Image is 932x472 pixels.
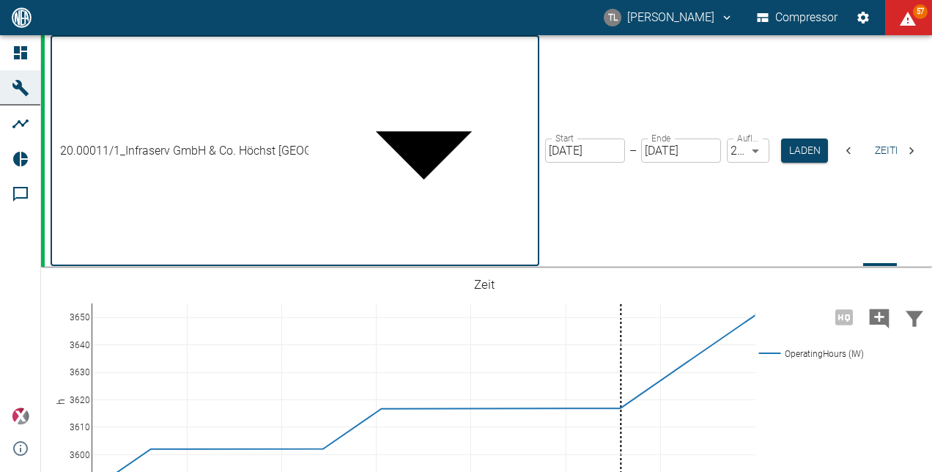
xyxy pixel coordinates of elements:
[850,4,876,31] button: Einstellungen
[826,309,862,323] span: Hohe Auflösung nur für Zeiträume von <3 Tagen verfügbar
[737,132,762,144] label: Auflösung
[10,7,33,27] img: logo
[862,298,897,336] button: Kommentar hinzufügen
[651,132,670,144] label: Ende
[12,408,29,425] img: Xplore Logo
[602,4,736,31] button: thomas.lueder@neuman-esser.com
[545,139,625,163] input: DD.MM.YYYY
[781,139,828,163] button: Laden
[641,139,721,163] input: DD.MM.YYYY
[60,142,498,159] span: 20.00011/1_Infraserv GmbH & Co. Höchst [GEOGRAPHIC_DATA] (DE)_002-2000011/1
[555,132,574,144] label: Start
[727,139,769,163] div: 2 Minuten
[913,4,928,19] span: 57
[754,4,841,31] button: Compressor
[897,298,932,336] button: Daten filtern
[604,9,621,26] div: TL
[629,142,637,159] p: –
